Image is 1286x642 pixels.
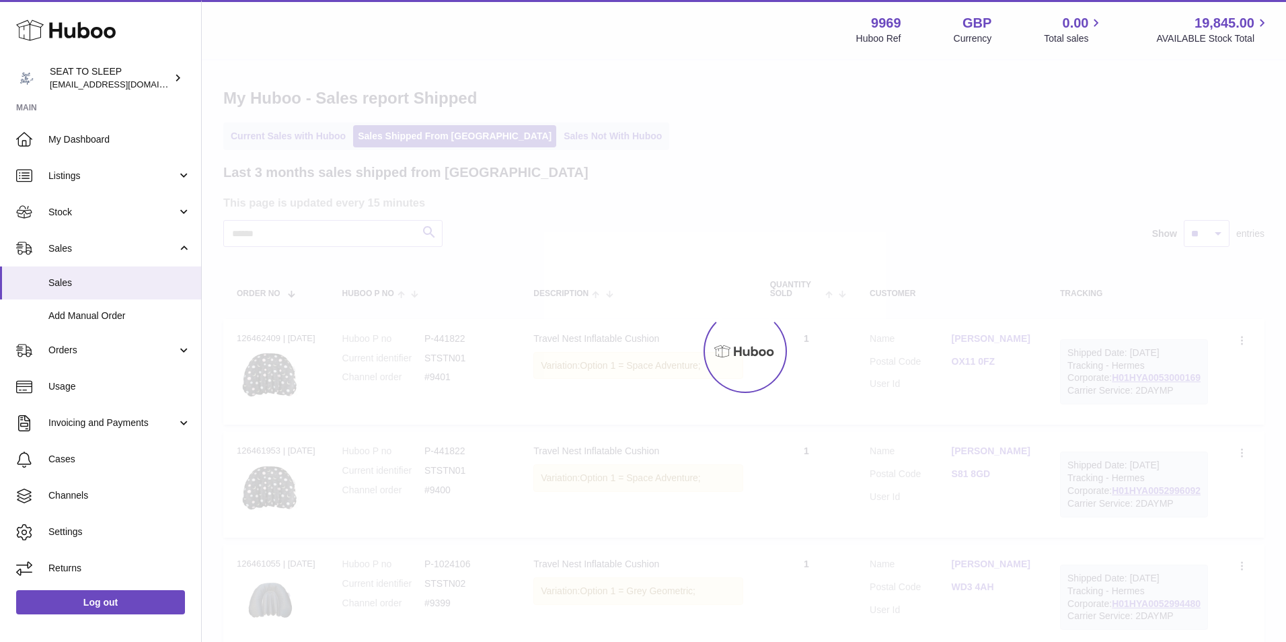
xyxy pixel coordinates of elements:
[48,453,191,466] span: Cases
[48,133,191,146] span: My Dashboard
[954,32,992,45] div: Currency
[48,489,191,502] span: Channels
[1044,32,1104,45] span: Total sales
[48,344,177,357] span: Orders
[48,206,177,219] span: Stock
[48,417,177,429] span: Invoicing and Payments
[48,242,177,255] span: Sales
[871,14,901,32] strong: 9969
[1063,14,1089,32] span: 0.00
[48,562,191,575] span: Returns
[1156,14,1270,45] a: 19,845.00 AVAILABLE Stock Total
[962,14,991,32] strong: GBP
[48,526,191,538] span: Settings
[48,380,191,393] span: Usage
[1156,32,1270,45] span: AVAILABLE Stock Total
[50,79,198,90] span: [EMAIL_ADDRESS][DOMAIN_NAME]
[16,68,36,88] img: internalAdmin-9969@internal.huboo.com
[1195,14,1254,32] span: 19,845.00
[16,590,185,614] a: Log out
[856,32,901,45] div: Huboo Ref
[48,277,191,289] span: Sales
[50,65,171,91] div: SEAT TO SLEEP
[1044,14,1104,45] a: 0.00 Total sales
[48,170,177,182] span: Listings
[48,310,191,322] span: Add Manual Order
